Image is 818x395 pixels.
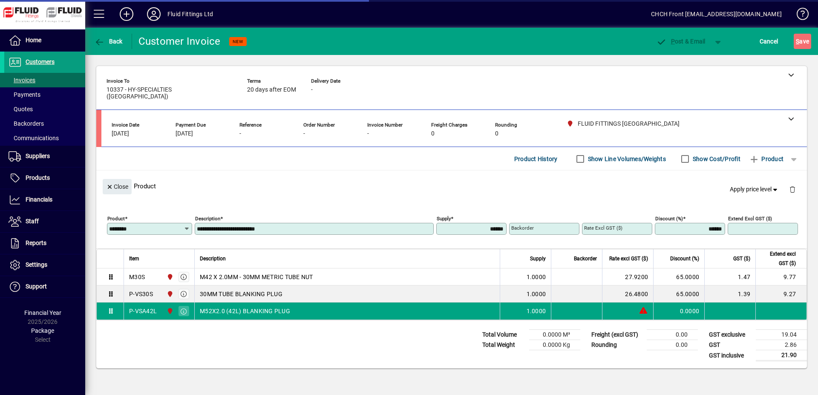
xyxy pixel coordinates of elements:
span: Backorder [574,254,597,263]
span: Apply price level [730,185,779,194]
span: FLUID FITTINGS CHRISTCHURCH [164,306,174,316]
span: Communications [9,135,59,141]
span: Product [749,152,783,166]
div: 26.4800 [608,290,648,298]
div: P-VSA42L [129,307,157,315]
td: GST exclusive [705,330,756,340]
span: Package [31,327,54,334]
td: Total Weight [478,340,529,350]
button: Profile [140,6,167,22]
td: 21.90 [756,350,807,361]
mat-label: Product [107,216,125,222]
span: Home [26,37,41,43]
span: Description [200,254,226,263]
a: Suppliers [4,146,85,167]
a: Support [4,276,85,297]
td: 0.00 [647,340,698,350]
td: 0.0000 M³ [529,330,580,340]
button: Back [92,34,125,49]
app-page-header-button: Close [101,182,134,190]
span: M42 X 2.0MM - 30MM METRIC TUBE NUT [200,273,313,281]
a: Products [4,167,85,189]
span: - [303,130,305,137]
span: 30MM TUBE BLANKING PLUG [200,290,282,298]
button: Post & Email [652,34,710,49]
a: Settings [4,254,85,276]
mat-label: Supply [437,216,451,222]
td: 0.00 [647,330,698,340]
span: ost & Email [656,38,706,45]
div: CHCH Front [EMAIL_ADDRESS][DOMAIN_NAME] [651,7,782,21]
app-page-header-button: Delete [782,185,803,193]
a: Quotes [4,102,85,116]
td: 65.0000 [653,285,704,303]
span: S [796,38,799,45]
span: Extend excl GST ($) [761,249,796,268]
span: - [239,130,241,137]
a: Communications [4,131,85,145]
span: 10337 - HY-SPECIALTIES ([GEOGRAPHIC_DATA]) [107,86,234,100]
mat-label: Description [195,216,220,222]
span: M52X2.0 (42L) BLANKING PLUG [200,307,290,315]
td: Rounding [587,340,647,350]
span: Close [106,180,128,194]
span: Settings [26,261,47,268]
span: Products [26,174,50,181]
td: 9.77 [755,268,806,285]
mat-label: Rate excl GST ($) [584,225,622,231]
span: Backorders [9,120,44,127]
span: Suppliers [26,153,50,159]
td: 0.0000 [653,303,704,320]
mat-label: Discount (%) [655,216,683,222]
td: Freight (excl GST) [587,330,647,340]
span: - [311,86,313,93]
td: GST inclusive [705,350,756,361]
span: 1.0000 [527,273,546,281]
span: [DATE] [176,130,193,137]
span: Product History [514,152,558,166]
td: Total Volume [478,330,529,340]
span: Payments [9,91,40,98]
td: 2.86 [756,340,807,350]
button: Close [103,179,132,194]
a: Invoices [4,73,85,87]
button: Apply price level [726,182,783,197]
app-page-header-button: Back [85,34,132,49]
span: NEW [233,39,243,44]
label: Show Line Volumes/Weights [586,155,666,163]
span: Discount (%) [670,254,699,263]
span: Staff [26,218,39,225]
button: Add [113,6,140,22]
span: ave [796,35,809,48]
span: Reports [26,239,46,246]
a: Financials [4,189,85,210]
div: 27.9200 [608,273,648,281]
td: 65.0000 [653,268,704,285]
div: P-VS30S [129,290,153,298]
td: 9.27 [755,285,806,303]
div: Product [96,170,807,202]
span: Customers [26,58,55,65]
button: Product [745,151,788,167]
span: Back [94,38,123,45]
span: GST ($) [733,254,750,263]
span: Item [129,254,139,263]
span: 20 days after EOM [247,86,296,93]
span: FLUID FITTINGS CHRISTCHURCH [164,272,174,282]
a: Home [4,30,85,51]
div: Fluid Fittings Ltd [167,7,213,21]
a: Reports [4,233,85,254]
span: - [367,130,369,137]
span: 1.0000 [527,307,546,315]
span: 1.0000 [527,290,546,298]
span: Rate excl GST ($) [609,254,648,263]
span: Financials [26,196,52,203]
span: Invoices [9,77,35,84]
div: Customer Invoice [138,35,221,48]
mat-label: Backorder [511,225,534,231]
span: Financial Year [24,309,61,316]
mat-label: Extend excl GST ($) [728,216,772,222]
span: 0 [495,130,498,137]
span: Supply [530,254,546,263]
label: Show Cost/Profit [691,155,740,163]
